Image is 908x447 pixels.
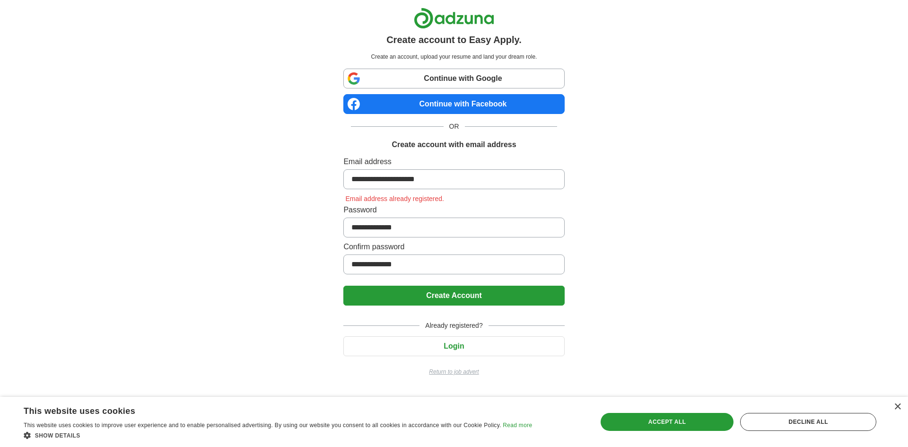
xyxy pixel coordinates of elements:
div: Accept all [601,413,734,431]
span: Show details [35,432,80,439]
span: OR [444,122,465,131]
h1: Create account to Easy Apply. [386,33,522,47]
h1: Create account with email address [392,139,516,150]
label: Email address [343,156,564,167]
p: Create an account, upload your resume and land your dream role. [345,53,562,61]
div: Decline all [740,413,876,431]
button: Create Account [343,286,564,306]
span: This website uses cookies to improve user experience and to enable personalised advertising. By u... [24,422,501,429]
a: Continue with Google [343,69,564,88]
button: Login [343,336,564,356]
label: Password [343,204,564,216]
span: Already registered? [419,321,488,331]
span: Email address already registered. [343,195,446,202]
a: Login [343,342,564,350]
img: Adzuna logo [414,8,494,29]
div: This website uses cookies [24,403,508,417]
a: Read more, opens a new window [503,422,532,429]
div: Close [894,403,901,411]
a: Return to job advert [343,368,564,376]
a: Continue with Facebook [343,94,564,114]
label: Confirm password [343,241,564,253]
div: Show details [24,430,532,440]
